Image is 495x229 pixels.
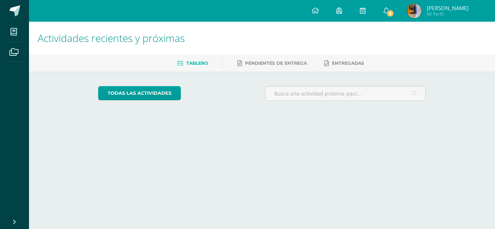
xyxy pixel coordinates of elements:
[427,4,469,12] span: [PERSON_NAME]
[332,60,364,66] span: Entregadas
[38,31,185,45] span: Actividades recientes y próximas
[265,86,426,101] input: Busca una actividad próxima aquí...
[407,4,421,18] img: 7330a4e21801a316bdcc830b1251f677.png
[186,60,208,66] span: Tablero
[98,86,181,100] a: todas las Actividades
[324,58,364,69] a: Entregadas
[427,11,469,17] span: Mi Perfil
[177,58,208,69] a: Tablero
[245,60,307,66] span: Pendientes de entrega
[237,58,307,69] a: Pendientes de entrega
[386,9,394,17] span: 3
